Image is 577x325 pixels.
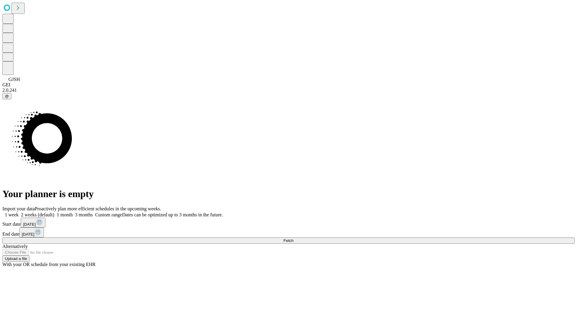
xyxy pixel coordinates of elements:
span: 1 month [57,212,73,217]
span: Alternatively [2,244,28,249]
button: Upload a file [2,255,29,262]
h1: Your planner is empty [2,188,575,200]
div: GEI [2,82,575,88]
span: @ [5,94,9,98]
div: Start date [2,218,575,227]
span: GJSH [8,77,20,82]
span: 3 months [75,212,93,217]
span: Import your data [2,206,35,211]
span: Proactively plan more efficient schedules in the upcoming weeks. [35,206,161,211]
button: [DATE] [19,227,44,237]
button: @ [2,93,11,99]
span: Dates can be optimized up to 3 months in the future. [122,212,223,217]
span: [DATE] [22,232,34,237]
span: Custom range [95,212,122,217]
span: Fetch [283,238,293,243]
button: [DATE] [21,218,45,227]
span: [DATE] [23,222,36,227]
div: 2.0.241 [2,88,575,93]
span: 1 week [5,212,19,217]
span: 2 weeks (default) [21,212,54,217]
button: Fetch [2,237,575,244]
span: With your OR schedule from your existing EHR [2,262,96,267]
div: End date [2,227,575,237]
